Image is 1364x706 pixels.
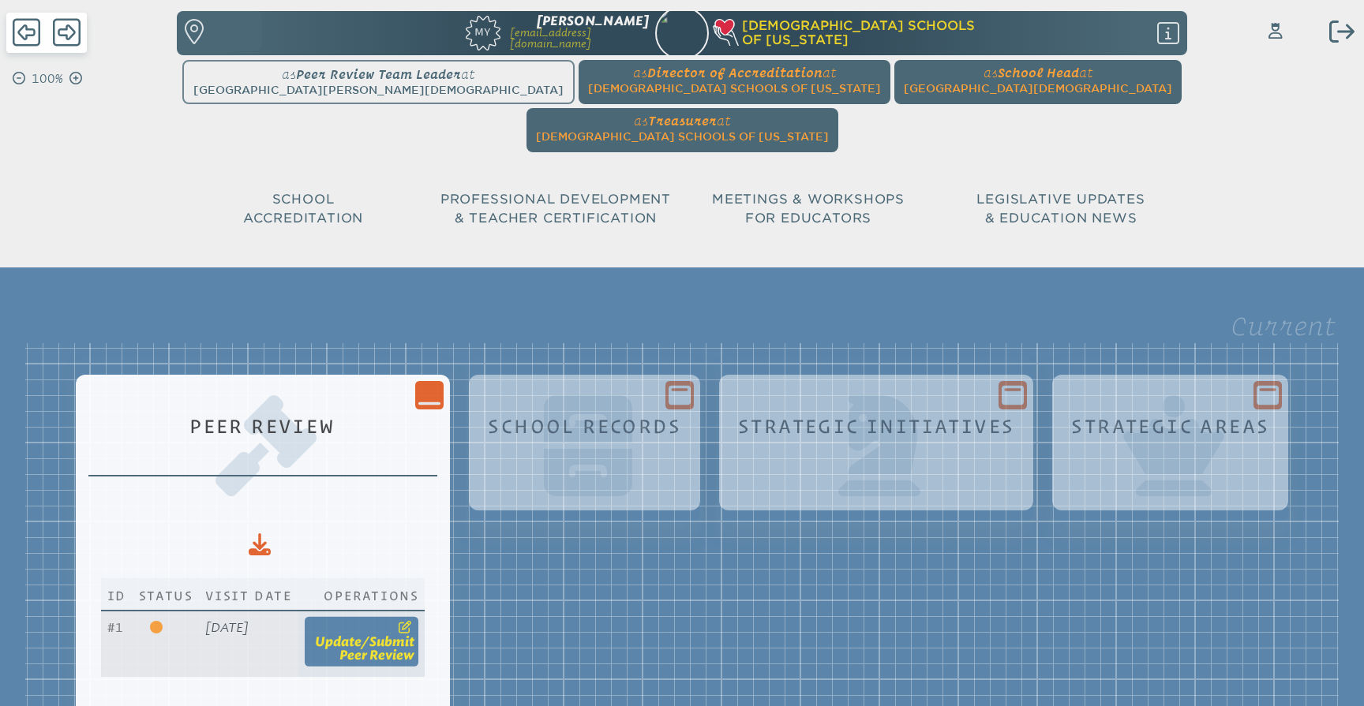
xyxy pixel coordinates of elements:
span: submit [369,634,414,649]
a: My [391,12,500,50]
span: Back [13,17,40,48]
span: Status [139,588,193,603]
span: as [984,65,998,80]
legend: Current [1231,312,1336,341]
span: [PERSON_NAME] [537,13,649,28]
span: Peer Review [339,648,414,663]
p: [EMAIL_ADDRESS][DOMAIN_NAME] [510,28,649,49]
p: 100% [28,69,66,88]
span: at [717,114,730,128]
div: Christian Schools of Florida [715,19,1186,48]
span: Id [107,588,126,603]
h1: Strategic Initiatives [738,416,1014,437]
span: update [315,634,362,649]
h1: [DEMOGRAPHIC_DATA] Schools of [US_STATE] [715,19,1100,48]
span: at [823,65,836,80]
span: Visit Date [205,588,292,603]
span: as [633,65,647,80]
div: Download to CSV [249,533,271,556]
span: [GEOGRAPHIC_DATA][DEMOGRAPHIC_DATA] [904,82,1172,95]
span: Forward [53,17,81,48]
span: 1 [107,620,123,635]
span: Director of Accreditation [647,65,823,80]
p: Find a school [205,19,256,46]
span: as [634,114,648,128]
span: School Head [998,65,1079,80]
img: csf-heart-hand-light-thick-100.png [712,19,739,46]
span: Legislative Updates & Education News [976,192,1145,226]
span: School Accreditation [243,192,363,226]
img: e7de8bb8-b992-4648-920f-7711a3c027e9 [648,4,715,71]
span: Treasurer [648,114,717,128]
span: Operations [324,585,418,603]
a: asDirector of Accreditationat[DEMOGRAPHIC_DATA] Schools of [US_STATE] [582,60,887,98]
span: at [1079,65,1092,80]
span: / [362,634,369,649]
a: update/submit Peer Review [305,617,418,667]
h1: Peer Review [95,416,432,437]
a: [DEMOGRAPHIC_DATA] Schoolsof [US_STATE] [715,19,1100,48]
h1: School Records [488,416,681,437]
span: Professional Development & Teacher Certification [440,192,671,226]
span: [DATE] [205,620,249,635]
span: Meetings & Workshops for Educators [712,192,905,226]
a: asTreasurerat[DEMOGRAPHIC_DATA] Schools of [US_STATE] [530,108,835,146]
h1: Strategic Areas [1071,416,1269,437]
span: [DEMOGRAPHIC_DATA] Schools of [US_STATE] [536,130,829,143]
a: [PERSON_NAME][EMAIL_ADDRESS][DOMAIN_NAME] [510,15,649,50]
a: asSchool Headat[GEOGRAPHIC_DATA][DEMOGRAPHIC_DATA] [897,60,1179,98]
span: [DEMOGRAPHIC_DATA] Schools of [US_STATE] [588,82,881,95]
span: My [466,16,500,38]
